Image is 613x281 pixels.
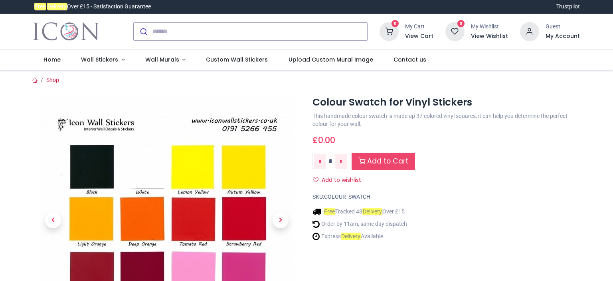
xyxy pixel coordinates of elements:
[362,208,382,215] em: Delivery
[33,20,99,43] img: Icon Wall Stickers
[45,212,61,228] span: Previous
[312,96,580,109] h1: Colour Swatch for Vinyl Stickers
[546,23,580,31] div: Guest
[312,173,368,187] button: Add to wishlistAdd to wishlist
[47,3,67,10] em: Delivery
[33,20,99,43] a: Logo of Icon Wall Stickers
[324,208,335,215] em: Free
[312,193,580,201] div: SKU:
[445,28,465,34] a: 0
[352,153,415,170] a: Add to Cart
[312,112,580,128] p: This handmade colour swatch is made up 37 colored vinyl squares, it can help you determine the pe...
[312,220,407,228] li: Order by 11am, same day dispatch
[405,32,433,40] a: View Cart
[145,56,179,64] span: Wall Murals
[546,32,580,40] a: My Account
[273,212,289,228] span: Next
[46,77,59,83] a: Shop
[71,50,135,70] a: Wall Stickers
[392,20,399,28] sup: 0
[312,134,335,146] span: £
[471,32,508,40] a: View Wishlist
[318,134,335,146] span: 0.00
[314,154,326,169] a: Remove one
[556,3,580,11] a: Trustpilot
[405,23,433,31] div: My Cart
[134,23,152,40] button: Submit
[34,3,46,10] em: Free
[321,233,383,241] span: Express Available
[394,56,426,64] span: Contact us
[289,56,373,64] span: Upload Custom Mural Image
[341,233,361,240] em: Delivery
[322,208,405,216] span: Tracked 48 Over £15
[313,177,318,183] i: Add to wishlist
[81,56,118,64] span: Wall Stickers
[457,20,465,28] sup: 0
[471,23,508,31] div: My Wishlist
[135,50,196,70] a: Wall Murals
[33,3,151,11] div: Over £15 - Satisfaction Guarantee
[44,56,61,64] span: Home
[380,28,399,34] a: 0
[335,154,347,169] a: Add one
[206,56,268,64] span: Custom Wall Stickers
[324,193,370,200] span: COLOUR_SWATCH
